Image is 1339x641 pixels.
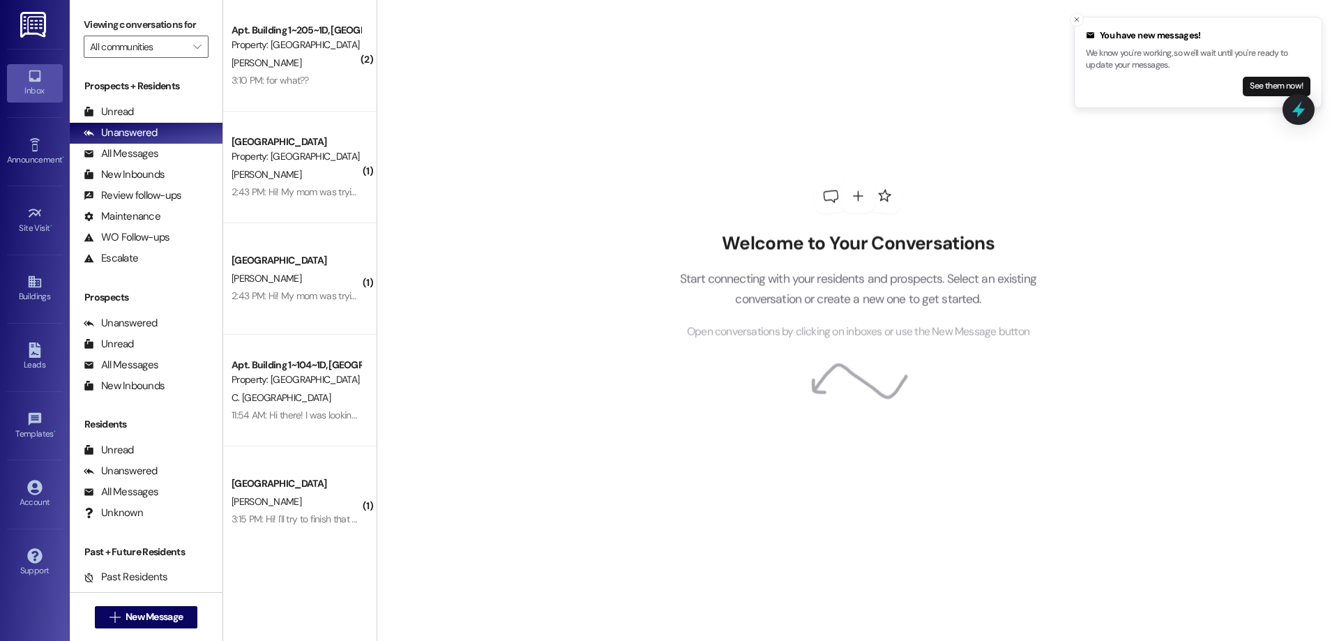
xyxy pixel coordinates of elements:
[84,105,134,119] div: Unread
[7,202,63,239] a: Site Visit •
[232,135,361,149] div: [GEOGRAPHIC_DATA]
[7,64,63,102] a: Inbox
[84,14,209,36] label: Viewing conversations for
[232,56,301,69] span: [PERSON_NAME]
[232,23,361,38] div: Apt. Building 1~205~1D, [GEOGRAPHIC_DATA]
[7,476,63,513] a: Account
[1086,29,1310,43] div: You have new messages!
[232,149,361,164] div: Property: [GEOGRAPHIC_DATA]
[232,168,301,181] span: [PERSON_NAME]
[232,74,309,86] div: 3:10 PM: for what??
[50,221,52,231] span: •
[193,41,201,52] i: 
[109,612,120,623] i: 
[90,36,186,58] input: All communities
[687,324,1029,341] span: Open conversations by clicking on inboxes or use the New Message button
[7,407,63,445] a: Templates •
[20,12,49,38] img: ResiDesk Logo
[658,232,1057,255] h2: Welcome to Your Conversations
[84,443,134,458] div: Unread
[95,606,198,628] button: New Message
[54,427,56,437] span: •
[84,570,168,585] div: Past Residents
[658,269,1057,309] p: Start connecting with your residents and prospects. Select an existing conversation or create a n...
[7,544,63,582] a: Support
[232,476,361,491] div: [GEOGRAPHIC_DATA]
[232,358,361,372] div: Apt. Building 1~104~1D, [GEOGRAPHIC_DATA]
[84,251,138,266] div: Escalate
[84,358,158,372] div: All Messages
[232,272,301,285] span: [PERSON_NAME]
[84,146,158,161] div: All Messages
[84,316,158,331] div: Unanswered
[84,337,134,352] div: Unread
[7,338,63,376] a: Leads
[7,270,63,308] a: Buildings
[84,188,181,203] div: Review follow-ups
[84,167,165,182] div: New Inbounds
[84,126,158,140] div: Unanswered
[70,417,222,432] div: Residents
[1086,47,1310,72] p: We know you're working, so we'll wait until you're ready to update your messages.
[84,485,158,499] div: All Messages
[232,372,361,387] div: Property: [GEOGRAPHIC_DATA]
[70,545,222,559] div: Past + Future Residents
[232,513,402,525] div: 3:15 PM: Hi! I'll try to finish that up before 5!
[62,153,64,163] span: •
[84,506,143,520] div: Unknown
[1243,77,1310,96] button: See them now!
[84,464,158,478] div: Unanswered
[84,209,160,224] div: Maintenance
[232,495,301,508] span: [PERSON_NAME]
[70,79,222,93] div: Prospects + Residents
[84,230,169,245] div: WO Follow-ups
[232,253,361,268] div: [GEOGRAPHIC_DATA]
[1070,13,1084,27] button: Close toast
[84,379,165,393] div: New Inbounds
[232,391,331,404] span: C. [GEOGRAPHIC_DATA]
[126,610,183,624] span: New Message
[232,409,1174,421] div: 11:54 AM: Hi there! I was looking on my account and I was wondering if the payment I owe is the t...
[232,38,361,52] div: Property: [GEOGRAPHIC_DATA]
[70,290,222,305] div: Prospects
